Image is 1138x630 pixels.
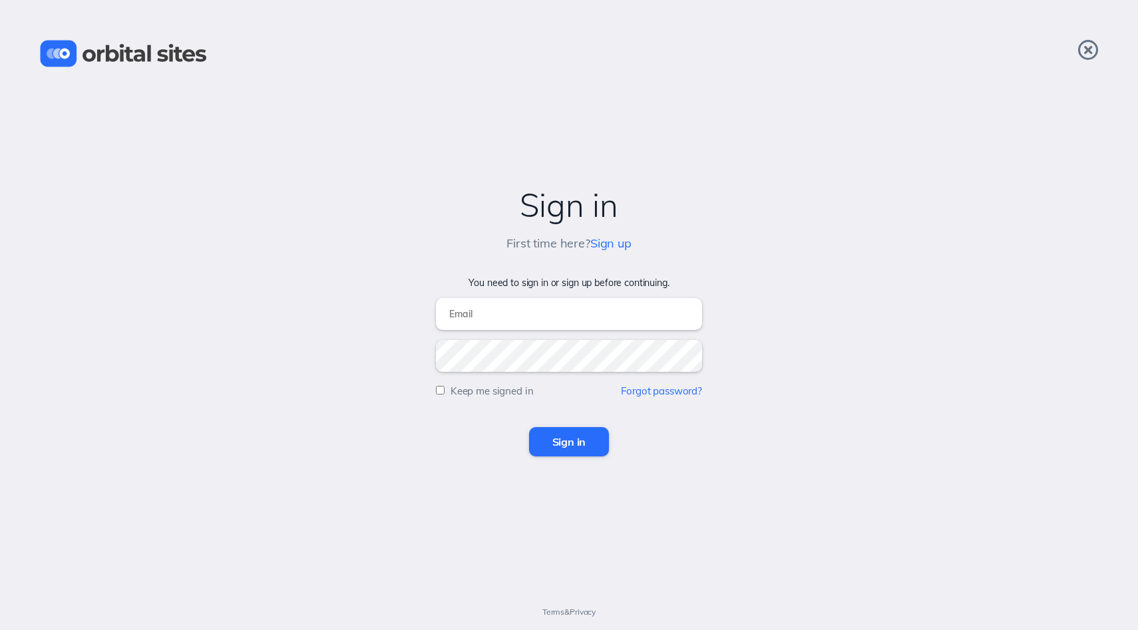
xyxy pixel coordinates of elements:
[451,385,534,397] label: Keep me signed in
[590,236,632,251] a: Sign up
[621,385,702,397] a: Forgot password?
[13,187,1125,224] h2: Sign in
[506,237,632,251] h5: First time here?
[436,298,702,330] input: Email
[542,607,564,617] a: Terms
[570,607,596,617] a: Privacy
[529,427,610,456] input: Sign in
[40,40,207,67] img: Orbital Sites Logo
[13,277,1125,456] form: You need to sign in or sign up before continuing.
